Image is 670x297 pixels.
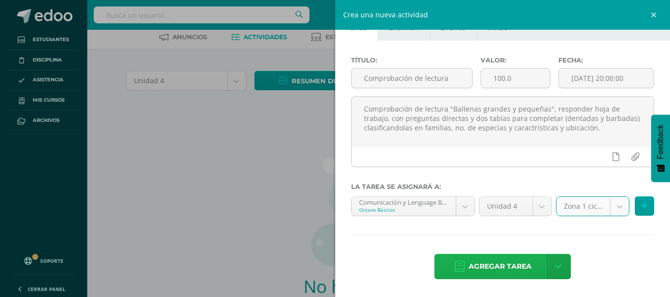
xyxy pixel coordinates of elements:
[558,57,654,64] label: Fecha:
[351,183,655,190] label: La tarea se asignará a:
[359,206,448,213] div: Octavo Básicos
[651,115,670,182] button: Feedback - Mostrar encuesta
[469,254,532,279] span: Agregar tarea
[487,197,525,216] span: Unidad 4
[352,197,475,216] a: Comunicación y Lenguage Bas II 'A'Octavo Básicos
[559,68,654,88] input: Fecha de entrega
[564,197,603,216] span: Zona 1 ciclo 4 (40.0%)
[656,124,665,159] span: Feedback
[481,68,550,88] input: Puntos máximos
[556,197,629,216] a: Zona 1 ciclo 4 (40.0%)
[480,197,551,216] a: Unidad 4
[351,57,473,64] label: Título:
[481,57,550,64] label: Valor:
[352,68,472,88] input: Título
[359,197,448,206] div: Comunicación y Lenguage Bas II 'A'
